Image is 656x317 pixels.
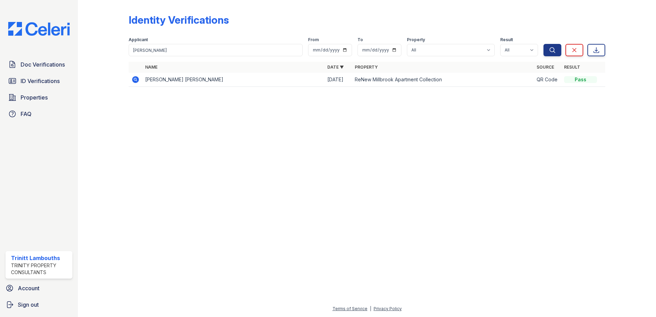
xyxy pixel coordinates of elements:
[21,110,32,118] span: FAQ
[5,91,72,104] a: Properties
[129,14,229,26] div: Identity Verifications
[358,37,363,43] label: To
[3,298,75,312] a: Sign out
[370,306,371,311] div: |
[3,281,75,295] a: Account
[374,306,402,311] a: Privacy Policy
[500,37,513,43] label: Result
[145,64,157,70] a: Name
[18,284,39,292] span: Account
[355,64,378,70] a: Property
[564,64,580,70] a: Result
[129,44,303,56] input: Search by name or phone number
[21,93,48,102] span: Properties
[142,73,325,87] td: [PERSON_NAME] [PERSON_NAME]
[564,76,597,83] div: Pass
[11,262,70,276] div: Trinity Property Consultants
[11,254,70,262] div: Trinitt Lambouths
[352,73,534,87] td: ReNew Millbrook Apartment Collection
[21,77,60,85] span: ID Verifications
[325,73,352,87] td: [DATE]
[407,37,425,43] label: Property
[5,74,72,88] a: ID Verifications
[537,64,554,70] a: Source
[332,306,367,311] a: Terms of Service
[308,37,319,43] label: From
[5,58,72,71] a: Doc Verifications
[327,64,344,70] a: Date ▼
[534,73,561,87] td: QR Code
[21,60,65,69] span: Doc Verifications
[129,37,148,43] label: Applicant
[5,107,72,121] a: FAQ
[3,22,75,36] img: CE_Logo_Blue-a8612792a0a2168367f1c8372b55b34899dd931a85d93a1a3d3e32e68fde9ad4.png
[18,301,39,309] span: Sign out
